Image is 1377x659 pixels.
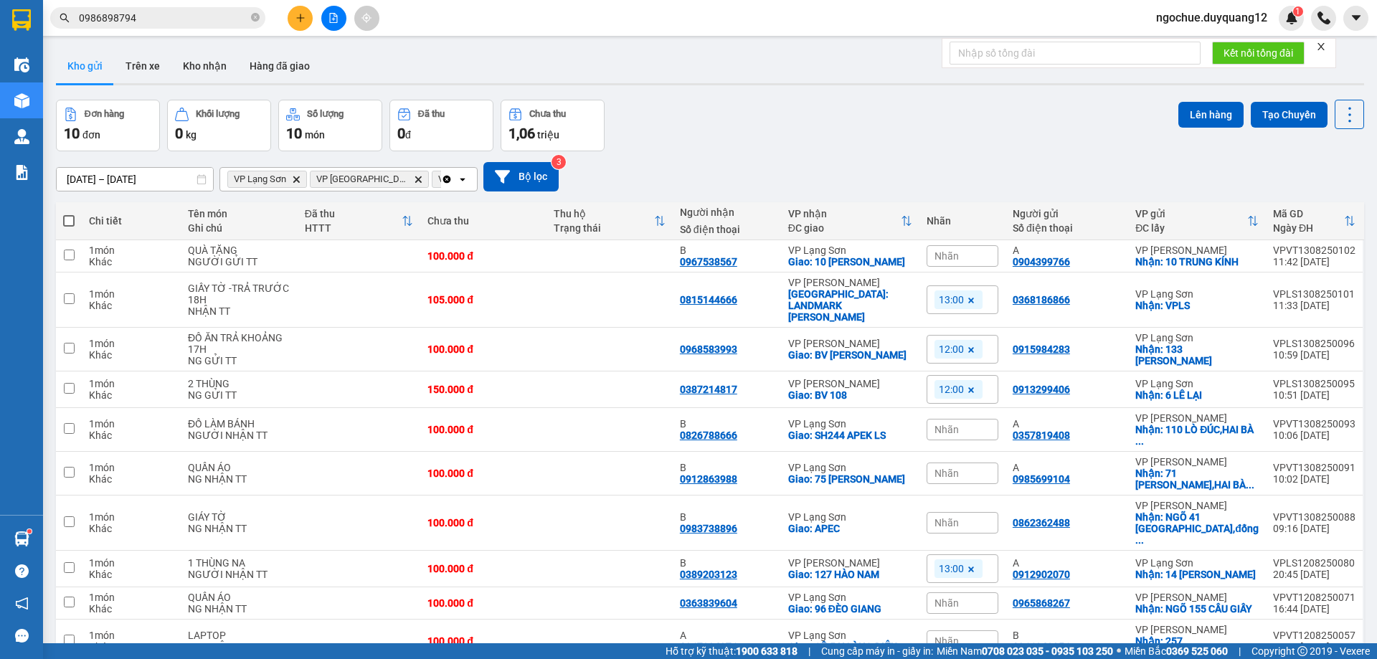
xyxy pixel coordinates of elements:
span: Nhãn [934,250,959,262]
span: notification [15,597,29,610]
button: caret-down [1343,6,1368,31]
div: 13:02 [DATE] [1273,641,1355,653]
div: VP Lạng Sơn [788,511,912,523]
div: VP [PERSON_NAME] [788,378,912,389]
div: 09:16 [DATE] [1273,523,1355,534]
div: VPLS1308250096 [1273,338,1355,349]
span: VP Hà Nội [316,174,408,185]
div: A [1013,418,1121,430]
span: 1,06 [508,125,535,142]
span: VP Lạng Sơn, close by backspace [227,171,307,188]
span: plus [295,13,306,23]
div: Thu hộ [554,208,654,219]
div: VP [PERSON_NAME] [1135,456,1259,468]
sup: 3 [552,155,566,169]
button: Trên xe [114,49,171,83]
div: 100.000 đ [427,343,539,355]
div: Giao: LANDMARK KANGNAM PHẠM HÙNG [788,288,912,323]
div: VPVT1308250091 [1273,462,1355,473]
div: NG NHẬN TT [188,473,290,485]
div: Nhận: 14 PHAN BỘI CHÂU [1135,569,1259,580]
div: 100.000 đ [427,424,539,435]
div: B [680,418,774,430]
span: | [1239,643,1241,659]
div: Nhận: 133 LÊ LAI [1135,343,1259,366]
div: 1 món [89,592,174,603]
div: 150.000 đ [427,384,539,395]
div: 1 món [89,462,174,473]
strong: 1900 633 818 [736,645,798,657]
span: ⚪️ [1117,648,1121,654]
span: 13:00 [939,293,964,306]
span: Cung cấp máy in - giấy in: [821,643,933,659]
strong: 0708 023 035 - 0935 103 250 [982,645,1113,657]
div: Số lượng [307,109,344,119]
div: Khác [89,473,174,485]
span: ... [1246,479,1254,490]
span: triệu [537,129,559,141]
div: 0912902070 [1013,569,1070,580]
span: ngochue.duyquang12 [1145,9,1279,27]
div: 16:44 [DATE] [1273,603,1355,615]
div: VPLS1308250095 [1273,378,1355,389]
div: NGƯỜI NHẬN TT [188,569,290,580]
th: Toggle SortBy [1128,202,1266,240]
div: 0966243856 [1013,641,1070,653]
div: Giao: 127 HÀO NAM [788,569,912,580]
span: Nhãn [934,424,959,435]
div: Khác [89,389,174,401]
div: Khác [89,641,174,653]
div: VP Lạng Sơn [1135,557,1259,569]
svg: open [457,174,468,185]
button: Lên hàng [1178,102,1244,128]
span: 12:00 [939,383,964,396]
div: B [680,511,774,523]
span: 0 [175,125,183,142]
span: Nhãn [934,517,959,528]
div: Nhận: NGÕ 155 CẦU GIẤY [1135,603,1259,615]
strong: 0369 525 060 [1166,645,1228,657]
button: Hàng đã giao [238,49,321,83]
div: VP [PERSON_NAME] [1135,245,1259,256]
button: Khối lượng0kg [167,100,271,151]
button: file-add [321,6,346,31]
span: 13:00 [939,562,964,575]
div: VP Lạng Sơn [1135,288,1259,300]
div: 1 món [89,245,174,256]
div: 0357819408 [1013,430,1070,441]
div: Giao: BV HỒNG NGỌC CVL [788,349,912,361]
div: 100.000 đ [427,597,539,609]
div: 10:59 [DATE] [1273,349,1355,361]
div: NGƯỜI NHẬN TT [188,430,290,441]
th: Toggle SortBy [1266,202,1363,240]
div: A [680,630,774,641]
div: Số điện thoại [680,224,774,235]
div: 0826788666 [680,430,737,441]
div: QUẦN ÁO [188,462,290,473]
div: Giao: SH244 APEK LS [788,430,912,441]
div: 10:51 [DATE] [1273,389,1355,401]
div: Nhận: 71 TUỆ TĨNH,HAI BÀ TRƯNG,HÀ NỘI [1135,468,1259,490]
div: 0904399766 [1013,256,1070,267]
button: Chưa thu1,06 triệu [501,100,605,151]
div: GIẤY TỜ -TRẢ TRƯỚC 18H [188,283,290,305]
div: Trạng thái [554,222,654,234]
div: 0915984283 [1013,343,1070,355]
div: NG NHẬN TT [188,523,290,534]
div: VP [PERSON_NAME] [788,338,912,349]
span: file-add [328,13,339,23]
div: Giao: 96 ĐÈO GIANG [788,603,912,615]
span: món [305,129,325,141]
span: close-circle [251,11,260,25]
span: Nhãn [934,635,959,647]
span: 12:00 [939,343,964,356]
input: Nhập số tổng đài [950,42,1201,65]
div: VP [PERSON_NAME] [1135,624,1259,635]
div: VP [PERSON_NAME] [788,277,912,288]
img: solution-icon [14,165,29,180]
input: Select a date range. [57,168,213,191]
button: plus [288,6,313,31]
div: VP Lạng Sơn [1135,332,1259,343]
div: Đã thu [418,109,445,119]
div: Nhận: 257 TRẦN QUỐC HOÀN [1135,635,1259,658]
